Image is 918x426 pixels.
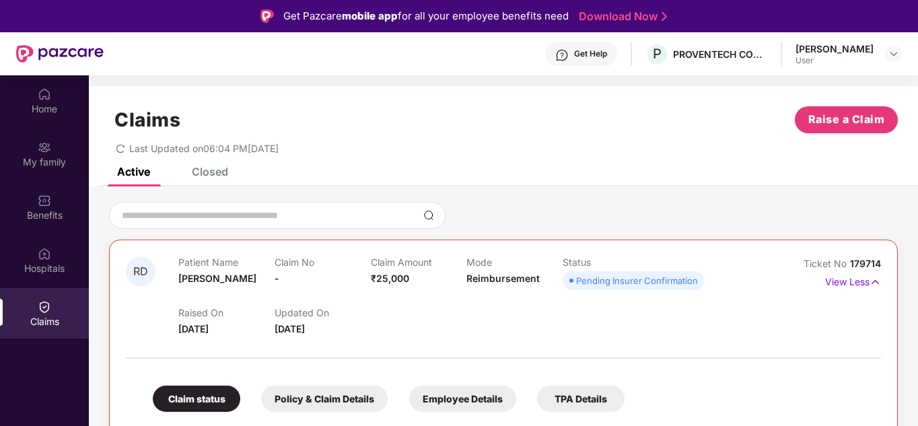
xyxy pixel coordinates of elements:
[371,256,467,268] p: Claim Amount
[275,307,371,318] p: Updated On
[555,48,569,62] img: svg+xml;base64,PHN2ZyBpZD0iSGVscC0zMngzMiIgeG1sbnM9Imh0dHA6Ly93d3cudzMub3JnLzIwMDAvc3ZnIiB3aWR0aD...
[178,273,256,284] span: [PERSON_NAME]
[796,42,874,55] div: [PERSON_NAME]
[537,386,625,412] div: TPA Details
[850,258,881,269] span: 179714
[275,273,279,284] span: -
[579,9,663,24] a: Download Now
[153,386,240,412] div: Claim status
[178,307,275,318] p: Raised On
[795,106,898,133] button: Raise a Claim
[673,48,767,61] div: PROVENTECH CONSULTING PRIVATE LIMITED
[16,45,104,63] img: New Pazcare Logo
[371,273,409,284] span: ₹25,000
[808,111,885,128] span: Raise a Claim
[275,323,305,334] span: [DATE]
[888,48,899,59] img: svg+xml;base64,PHN2ZyBpZD0iRHJvcGRvd24tMzJ4MzIiIHhtbG5zPSJodHRwOi8vd3d3LnczLm9yZy8yMDAwL3N2ZyIgd2...
[38,194,51,207] img: svg+xml;base64,PHN2ZyBpZD0iQmVuZWZpdHMiIHhtbG5zPSJodHRwOi8vd3d3LnczLm9yZy8yMDAwL3N2ZyIgd2lkdGg9Ij...
[662,9,667,24] img: Stroke
[563,256,659,268] p: Status
[870,275,881,289] img: svg+xml;base64,PHN2ZyB4bWxucz0iaHR0cDovL3d3dy53My5vcmcvMjAwMC9zdmciIHdpZHRoPSIxNyIgaGVpZ2h0PSIxNy...
[38,87,51,101] img: svg+xml;base64,PHN2ZyBpZD0iSG9tZSIgeG1sbnM9Imh0dHA6Ly93d3cudzMub3JnLzIwMDAvc3ZnIiB3aWR0aD0iMjAiIG...
[117,165,150,178] div: Active
[466,273,540,284] span: Reimbursement
[260,9,274,23] img: Logo
[796,55,874,66] div: User
[133,266,148,277] span: RD
[423,210,434,221] img: svg+xml;base64,PHN2ZyBpZD0iU2VhcmNoLTMyeDMyIiB4bWxucz0iaHR0cDovL3d3dy53My5vcmcvMjAwMC9zdmciIHdpZH...
[114,108,180,131] h1: Claims
[38,141,51,154] img: svg+xml;base64,PHN2ZyB3aWR0aD0iMjAiIGhlaWdodD0iMjAiIHZpZXdCb3g9IjAgMCAyMCAyMCIgZmlsbD0ibm9uZSIgeG...
[275,256,371,268] p: Claim No
[178,256,275,268] p: Patient Name
[129,143,279,154] span: Last Updated on 06:04 PM[DATE]
[576,274,698,287] div: Pending Insurer Confirmation
[116,143,125,154] span: redo
[825,271,881,289] p: View Less
[261,386,388,412] div: Policy & Claim Details
[574,48,607,59] div: Get Help
[342,9,398,22] strong: mobile app
[192,165,228,178] div: Closed
[653,46,662,62] span: P
[38,247,51,260] img: svg+xml;base64,PHN2ZyBpZD0iSG9zcGl0YWxzIiB4bWxucz0iaHR0cDovL3d3dy53My5vcmcvMjAwMC9zdmciIHdpZHRoPS...
[283,8,569,24] div: Get Pazcare for all your employee benefits need
[409,386,516,412] div: Employee Details
[38,300,51,314] img: svg+xml;base64,PHN2ZyBpZD0iQ2xhaW0iIHhtbG5zPSJodHRwOi8vd3d3LnczLm9yZy8yMDAwL3N2ZyIgd2lkdGg9IjIwIi...
[178,323,209,334] span: [DATE]
[804,258,850,269] span: Ticket No
[466,256,563,268] p: Mode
